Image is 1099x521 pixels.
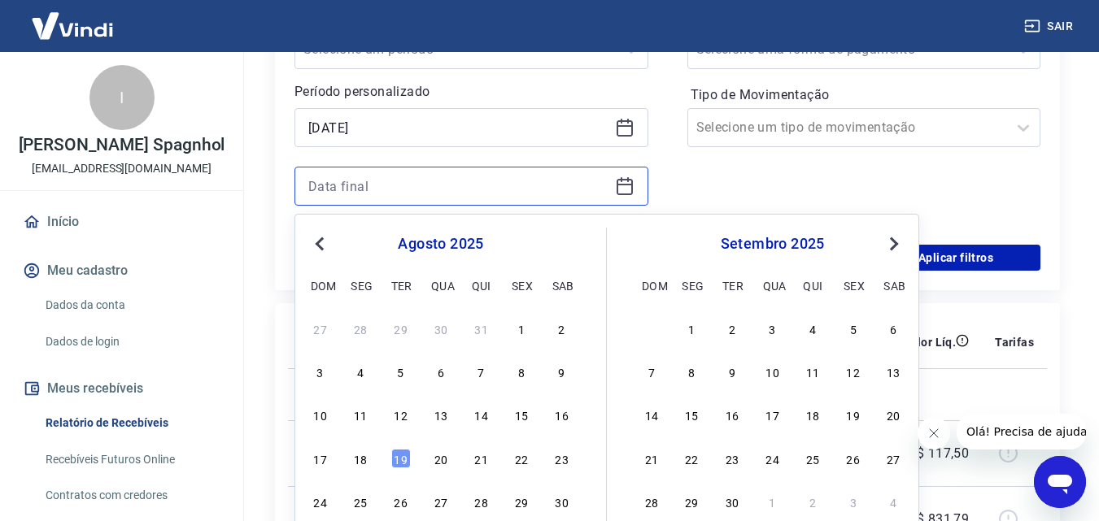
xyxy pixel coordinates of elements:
div: Choose sábado, 16 de agosto de 2025 [552,405,572,424]
div: Choose quarta-feira, 3 de setembro de 2025 [763,319,783,338]
div: dom [642,276,661,295]
div: Choose sexta-feira, 15 de agosto de 2025 [512,405,531,424]
div: seg [682,276,701,295]
div: Choose domingo, 7 de setembro de 2025 [642,362,661,381]
div: Choose quinta-feira, 4 de setembro de 2025 [803,319,822,338]
button: Meus recebíveis [20,371,224,406]
div: Choose quinta-feira, 25 de setembro de 2025 [803,449,822,468]
a: Início [20,204,224,240]
a: Relatório de Recebíveis [39,406,224,440]
div: Choose domingo, 28 de setembro de 2025 [642,492,661,511]
div: Choose terça-feira, 9 de setembro de 2025 [722,362,742,381]
div: Choose terça-feira, 23 de setembro de 2025 [722,449,742,468]
div: Choose quinta-feira, 18 de setembro de 2025 [803,405,822,424]
div: Choose segunda-feira, 29 de setembro de 2025 [682,492,701,511]
div: Choose quinta-feira, 21 de agosto de 2025 [472,449,491,468]
div: sex [512,276,531,295]
div: seg [351,276,370,295]
div: Choose quinta-feira, 31 de julho de 2025 [472,319,491,338]
div: Choose quarta-feira, 6 de agosto de 2025 [431,362,451,381]
div: Choose segunda-feira, 11 de agosto de 2025 [351,405,370,424]
div: Choose sábado, 13 de setembro de 2025 [883,362,903,381]
div: Choose quinta-feira, 11 de setembro de 2025 [803,362,822,381]
div: qui [803,276,822,295]
div: qui [472,276,491,295]
div: Choose sábado, 20 de setembro de 2025 [883,405,903,424]
div: Choose quinta-feira, 2 de outubro de 2025 [803,492,822,511]
p: Valor Líq. [903,334,956,350]
label: Tipo de Movimentação [691,85,1038,105]
div: Choose terça-feira, 30 de setembro de 2025 [722,492,742,511]
div: Choose sexta-feira, 1 de agosto de 2025 [512,319,531,338]
div: Choose sábado, 9 de agosto de 2025 [552,362,572,381]
div: Choose domingo, 31 de agosto de 2025 [642,319,661,338]
iframe: Fechar mensagem [918,417,950,449]
div: Choose domingo, 3 de agosto de 2025 [311,362,330,381]
div: Choose terça-feira, 5 de agosto de 2025 [391,362,411,381]
div: Choose quarta-feira, 27 de agosto de 2025 [431,492,451,511]
div: Choose quinta-feira, 7 de agosto de 2025 [472,362,491,381]
div: Choose segunda-feira, 8 de setembro de 2025 [682,362,701,381]
div: Choose sexta-feira, 5 de setembro de 2025 [844,319,863,338]
div: qua [763,276,783,295]
div: Choose sábado, 4 de outubro de 2025 [883,492,903,511]
div: Choose quarta-feira, 1 de outubro de 2025 [763,492,783,511]
div: Choose domingo, 17 de agosto de 2025 [311,449,330,468]
div: Choose terça-feira, 29 de julho de 2025 [391,319,411,338]
div: agosto 2025 [308,234,573,254]
button: Sair [1021,11,1079,41]
div: Choose sexta-feira, 26 de setembro de 2025 [844,449,863,468]
div: Choose sábado, 6 de setembro de 2025 [883,319,903,338]
div: setembro 2025 [639,234,905,254]
div: Choose domingo, 21 de setembro de 2025 [642,449,661,468]
div: Choose sexta-feira, 22 de agosto de 2025 [512,449,531,468]
p: [PERSON_NAME] Spagnhol [19,137,225,154]
iframe: Mensagem da empresa [957,414,1086,449]
div: Choose segunda-feira, 15 de setembro de 2025 [682,405,701,424]
div: Choose sábado, 30 de agosto de 2025 [552,492,572,511]
span: Olá! Precisa de ajuda? [10,11,137,24]
div: sex [844,276,863,295]
div: Choose terça-feira, 12 de agosto de 2025 [391,405,411,424]
button: Previous Month [310,234,329,254]
div: Choose sexta-feira, 8 de agosto de 2025 [512,362,531,381]
div: Choose quarta-feira, 20 de agosto de 2025 [431,449,451,468]
div: Choose domingo, 27 de julho de 2025 [311,319,330,338]
div: Choose segunda-feira, 28 de julho de 2025 [351,319,370,338]
div: Choose segunda-feira, 4 de agosto de 2025 [351,362,370,381]
div: Choose quarta-feira, 24 de setembro de 2025 [763,449,783,468]
div: Choose sábado, 2 de agosto de 2025 [552,319,572,338]
p: -R$ 117,50 [905,444,969,463]
a: Dados da conta [39,289,224,322]
div: Choose terça-feira, 2 de setembro de 2025 [722,319,742,338]
div: Choose sexta-feira, 19 de setembro de 2025 [844,405,863,424]
div: sab [883,276,903,295]
button: Aplicar filtros [871,245,1040,271]
div: Choose sexta-feira, 12 de setembro de 2025 [844,362,863,381]
p: Tarifas [995,334,1034,350]
div: Choose domingo, 14 de setembro de 2025 [642,405,661,424]
button: Meu cadastro [20,253,224,289]
div: Choose sábado, 23 de agosto de 2025 [552,449,572,468]
div: Choose sexta-feira, 3 de outubro de 2025 [844,492,863,511]
a: Recebíveis Futuros Online [39,443,224,476]
div: Choose sexta-feira, 29 de agosto de 2025 [512,492,531,511]
div: Choose segunda-feira, 1 de setembro de 2025 [682,319,701,338]
div: Choose terça-feira, 26 de agosto de 2025 [391,492,411,511]
input: Data inicial [308,115,608,140]
a: Contratos com credores [39,479,224,512]
div: sab [552,276,572,295]
div: Choose domingo, 24 de agosto de 2025 [311,492,330,511]
div: qua [431,276,451,295]
input: Data final [308,174,608,198]
p: Período personalizado [294,82,648,102]
a: Dados de login [39,325,224,358]
div: Choose quinta-feira, 28 de agosto de 2025 [472,492,491,511]
iframe: Botão para abrir a janela de mensagens [1034,456,1086,508]
div: Choose terça-feira, 16 de setembro de 2025 [722,405,742,424]
img: Vindi [20,1,125,50]
div: Choose quinta-feira, 14 de agosto de 2025 [472,405,491,424]
button: Next Month [884,234,904,254]
div: ter [391,276,411,295]
div: Choose quarta-feira, 30 de julho de 2025 [431,319,451,338]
